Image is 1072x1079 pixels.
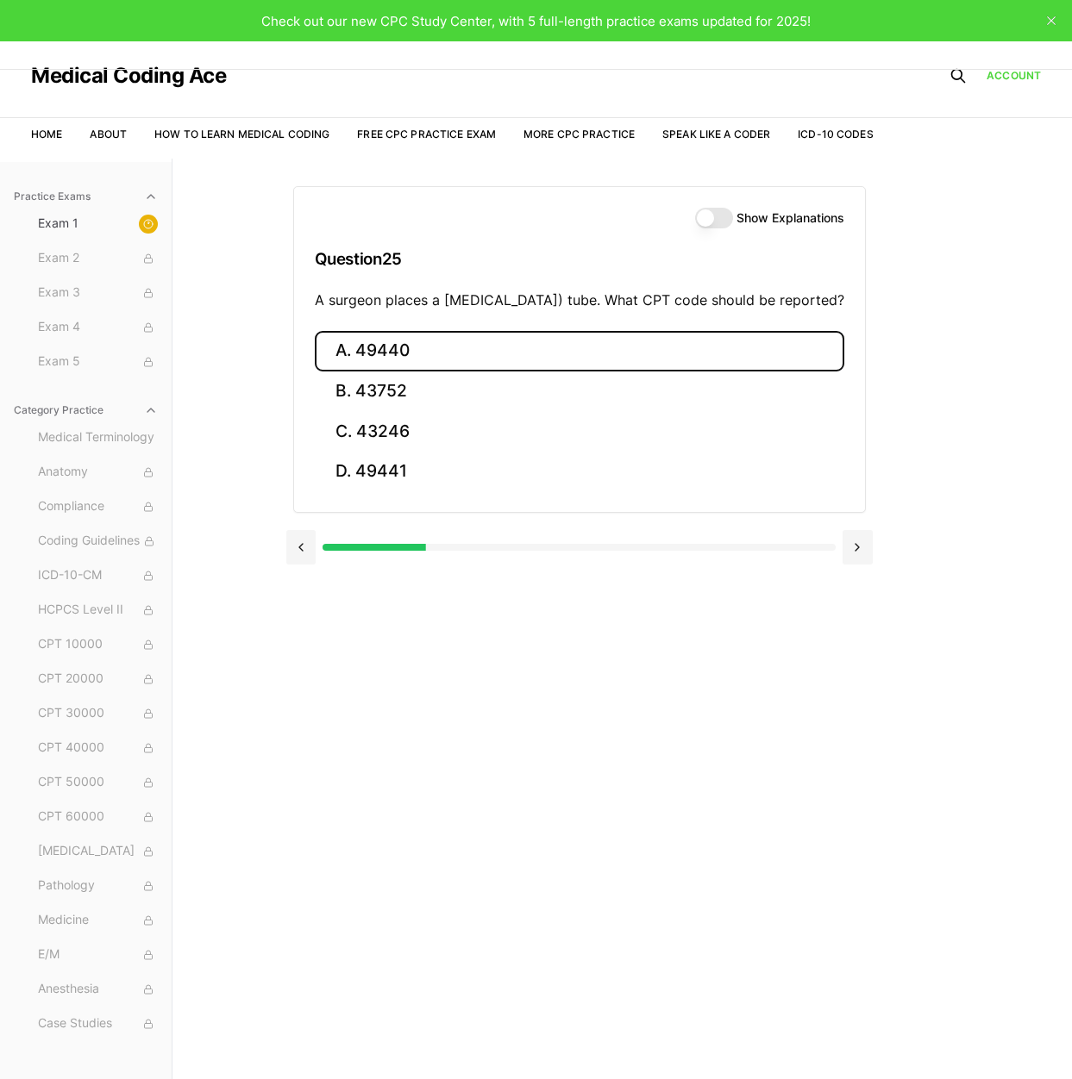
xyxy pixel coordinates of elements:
span: Pathology [38,876,158,895]
button: CPT 20000 [31,665,165,693]
span: HCPCS Level II [38,601,158,620]
button: E/M [31,941,165,969]
a: ICD-10 Codes [798,128,873,140]
a: Free CPC Practice Exam [357,128,496,140]
span: Anesthesia [38,980,158,999]
a: About [90,128,127,140]
button: [MEDICAL_DATA] [31,838,165,865]
button: Practice Exams [7,183,165,210]
span: CPT 60000 [38,808,158,826]
span: Anatomy [38,463,158,482]
button: Medical Terminology [31,424,165,452]
button: CPT 40000 [31,734,165,762]
button: CPT 30000 [31,700,165,727]
span: CPT 20000 [38,670,158,689]
button: Exam 2 [31,245,165,272]
button: close [1038,7,1065,34]
span: Coding Guidelines [38,532,158,551]
p: A surgeon places a [MEDICAL_DATA]) tube. What CPT code should be reported? [315,290,844,310]
button: Coding Guidelines [31,527,165,555]
span: Exam 1 [38,215,158,234]
button: CPT 50000 [31,769,165,796]
span: CPT 50000 [38,773,158,792]
button: CPT 60000 [31,803,165,831]
button: Exam 5 [31,348,165,376]
button: C. 43246 [315,411,844,452]
button: Case Studies [31,1010,165,1038]
span: Compliance [38,497,158,516]
button: B. 43752 [315,371,844,412]
button: CPT 10000 [31,631,165,658]
a: Home [31,128,62,140]
button: Exam 1 [31,210,165,238]
span: Exam 3 [38,284,158,302]
span: CPT 10000 [38,635,158,654]
span: Check out our new CPC Study Center, with 5 full-length practice exams updated for 2025! [261,13,811,29]
button: Category Practice [7,396,165,424]
span: Exam 4 [38,318,158,337]
button: Exam 4 [31,314,165,341]
button: HCPCS Level II [31,596,165,624]
span: Exam 5 [38,352,158,371]
button: Pathology [31,872,165,900]
button: D. 49441 [315,452,844,492]
button: Anesthesia [31,976,165,1003]
button: ICD-10-CM [31,562,165,589]
a: Speak Like a Coder [662,128,770,140]
a: Account [987,68,1041,84]
span: CPT 40000 [38,739,158,758]
button: A. 49440 [315,331,844,371]
a: Medical Coding Ace [31,65,226,86]
a: More CPC Practice [523,128,635,140]
span: E/M [38,945,158,964]
button: Exam 3 [31,279,165,307]
button: Anatomy [31,458,165,486]
button: Compliance [31,493,165,521]
span: CPT 30000 [38,704,158,723]
span: [MEDICAL_DATA] [38,842,158,861]
span: Medical Terminology [38,428,158,447]
a: How to Learn Medical Coding [154,128,329,140]
span: Medicine [38,911,158,930]
span: ICD-10-CM [38,566,158,585]
span: Case Studies [38,1014,158,1033]
label: Show Explanations [737,212,844,224]
span: Exam 2 [38,249,158,268]
h3: Question 25 [315,234,844,284]
button: Medicine [31,907,165,934]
